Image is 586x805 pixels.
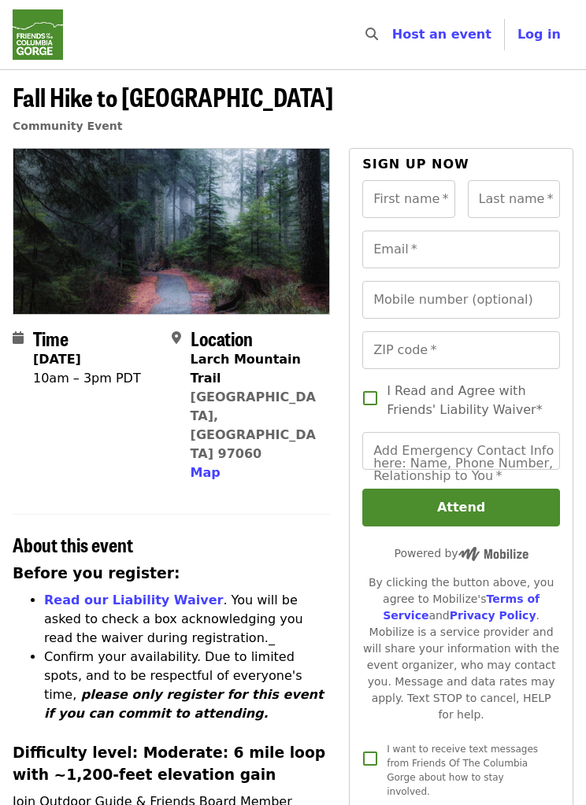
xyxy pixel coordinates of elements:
[362,574,560,723] div: By clicking the button above, you agree to Mobilize's and . Mobilize is a service provider and wi...
[13,330,24,345] i: calendar icon
[44,591,330,648] p: . You will be asked to check a box acknowledging you read the waiver during registration._
[33,352,81,367] strong: [DATE]
[33,369,141,388] div: 10am – 3pm PDT
[191,463,221,482] button: Map
[450,609,536,622] a: Privacy Policy
[517,27,561,42] span: Log in
[388,16,400,54] input: Search
[387,744,538,797] span: I want to receive text messages from Friends Of The Columbia Gorge about how to stay involved.
[458,547,529,561] img: Powered by Mobilize
[362,432,560,470] input: Add Emergency Contact Info here: Name, Phone Number, Relationship to You
[172,330,181,345] i: map-marker-alt icon
[13,9,63,60] img: Friends Of The Columbia Gorge - Home
[191,324,253,352] span: Location
[44,648,330,723] p: Confirm your availability. Due to limited spots, and to be respectful of everyone's time,
[33,324,69,352] span: Time
[13,742,330,786] h3: Difficulty level: Moderate: 6 mile loop with ~1,200-feet elevation gain
[362,281,560,319] input: Mobile number (optional)
[392,27,491,42] a: Host an event
[191,465,221,480] span: Map
[13,120,122,132] a: Community Event
[365,27,378,42] i: search icon
[191,390,316,461] a: [GEOGRAPHIC_DATA], [GEOGRAPHIC_DATA] 97060
[13,563,330,585] h3: Before you register:
[191,352,301,386] strong: Larch Mountain Trail
[505,19,573,50] button: Log in
[362,157,469,172] span: Sign up now
[395,547,529,559] span: Powered by
[13,78,333,115] span: Fall Hike to [GEOGRAPHIC_DATA]
[44,687,324,721] em: please only register for this event if you can commit to attending.
[362,331,560,369] input: ZIP code
[44,593,223,607] a: Read our Liability Waiver
[387,382,547,419] span: I Read and Agree with Friends' Liability Waiver*
[468,180,560,218] input: Last name
[362,231,560,268] input: Email
[13,149,329,314] img: Fall Hike to Larch Mountain Crater organized by Friends Of The Columbia Gorge
[362,180,454,218] input: First name
[13,530,133,558] span: About this event
[362,489,560,526] button: Attend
